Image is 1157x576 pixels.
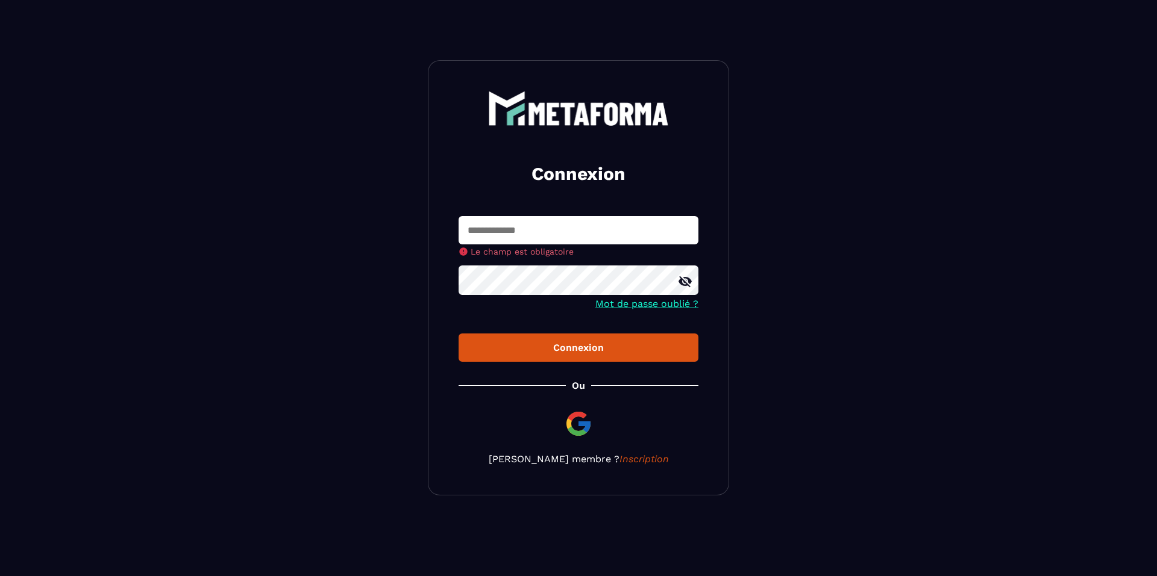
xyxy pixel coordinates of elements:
[471,247,574,256] span: Le champ est obligatoire
[595,298,698,309] a: Mot de passe oublié ?
[468,342,689,353] div: Connexion
[473,162,684,186] h2: Connexion
[488,91,669,126] img: logo
[564,409,593,438] img: google
[619,453,669,465] a: Inscription
[459,91,698,126] a: logo
[459,453,698,465] p: [PERSON_NAME] membre ?
[459,333,698,362] button: Connexion
[572,380,585,391] p: Ou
